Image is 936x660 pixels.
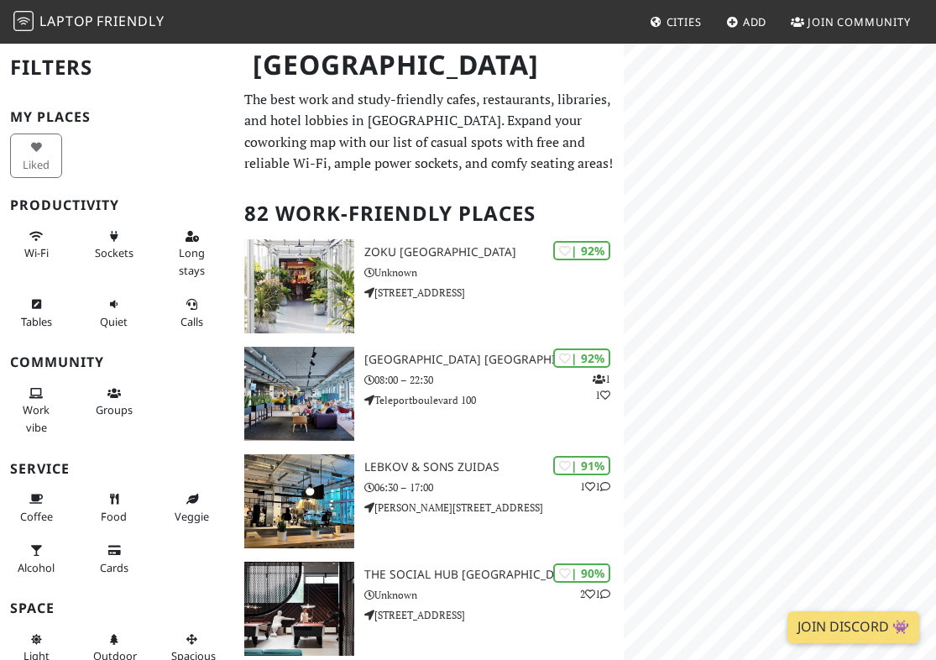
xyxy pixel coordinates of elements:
img: Aristo Meeting Center Amsterdam [244,347,354,441]
span: Alcohol [18,560,55,575]
span: Group tables [96,402,133,417]
span: Quiet [100,314,128,329]
span: Power sockets [95,245,133,260]
h3: Productivity [10,197,224,213]
span: Join Community [808,14,911,29]
p: 2 1 [580,586,610,602]
a: Join Discord 👾 [787,611,919,643]
a: Add [719,7,774,37]
button: Quiet [88,291,140,335]
span: Friendly [97,12,164,30]
h1: [GEOGRAPHIC_DATA] [239,42,621,88]
button: Groups [88,380,140,424]
button: Long stays [166,223,218,284]
a: Lebkov & Sons Zuidas | 91% 11 Lebkov & Sons Zuidas 06:30 – 17:00 [PERSON_NAME][STREET_ADDRESS] [234,454,625,548]
img: The Social Hub Amsterdam City [244,562,354,656]
img: Lebkov & Sons Zuidas [244,454,354,548]
p: Unknown [364,587,625,603]
button: Food [88,485,140,530]
button: Alcohol [10,537,62,581]
h3: Lebkov & Sons Zuidas [364,460,625,474]
span: Food [101,509,127,524]
button: Cards [88,537,140,581]
button: Sockets [88,223,140,267]
a: Aristo Meeting Center Amsterdam | 92% 11 [GEOGRAPHIC_DATA] [GEOGRAPHIC_DATA] 08:00 – 22:30 Telepo... [234,347,625,441]
span: People working [23,402,50,434]
button: Tables [10,291,62,335]
span: Laptop [39,12,94,30]
p: 06:30 – 17:00 [364,479,625,495]
h3: Zoku [GEOGRAPHIC_DATA] [364,245,625,259]
a: Zoku Amsterdam | 92% Zoku [GEOGRAPHIC_DATA] Unknown [STREET_ADDRESS] [234,239,625,333]
span: Add [743,14,767,29]
img: LaptopFriendly [13,11,34,31]
button: Work vibe [10,380,62,441]
img: Zoku Amsterdam [244,239,354,333]
h3: My Places [10,109,224,125]
h2: 82 Work-Friendly Places [244,188,614,239]
div: | 92% [553,241,610,260]
h3: Community [10,354,224,370]
p: The best work and study-friendly cafes, restaurants, libraries, and hotel lobbies in [GEOGRAPHIC_... [244,89,614,175]
p: 08:00 – 22:30 [364,372,625,388]
span: Stable Wi-Fi [24,245,49,260]
div: | 90% [553,563,610,583]
button: Coffee [10,485,62,530]
a: Join Community [784,7,918,37]
button: Calls [166,291,218,335]
p: 1 1 [580,479,610,495]
h3: Service [10,461,224,477]
p: [STREET_ADDRESS] [364,607,625,623]
span: Coffee [20,509,53,524]
h3: [GEOGRAPHIC_DATA] [GEOGRAPHIC_DATA] [364,353,625,367]
span: Long stays [179,245,205,277]
div: | 91% [553,456,610,475]
span: Credit cards [100,560,128,575]
button: Veggie [166,485,218,530]
p: [STREET_ADDRESS] [364,285,625,301]
p: Teleportboulevard 100 [364,392,625,408]
span: Work-friendly tables [21,314,52,329]
a: Cities [643,7,709,37]
p: [PERSON_NAME][STREET_ADDRESS] [364,500,625,516]
span: Video/audio calls [180,314,203,329]
a: LaptopFriendly LaptopFriendly [13,8,165,37]
div: | 92% [553,348,610,368]
span: Cities [667,14,702,29]
h2: Filters [10,42,224,93]
button: Wi-Fi [10,223,62,267]
h3: Space [10,600,224,616]
p: Unknown [364,265,625,280]
a: The Social Hub Amsterdam City | 90% 21 The Social Hub [GEOGRAPHIC_DATA] Unknown [STREET_ADDRESS] [234,562,625,656]
p: 1 1 [593,371,610,403]
span: Veggie [175,509,209,524]
h3: The Social Hub [GEOGRAPHIC_DATA] [364,568,625,582]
